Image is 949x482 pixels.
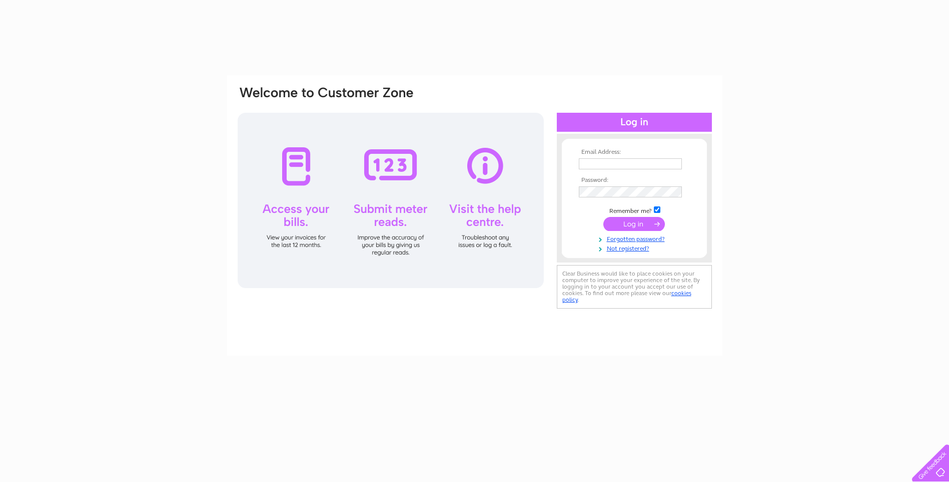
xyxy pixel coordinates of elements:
[576,177,692,184] th: Password:
[576,205,692,215] td: Remember me?
[557,265,712,309] div: Clear Business would like to place cookies on your computer to improve your experience of the sit...
[579,233,692,243] a: Forgotten password?
[579,243,692,253] a: Not registered?
[562,290,691,303] a: cookies policy
[603,217,665,231] input: Submit
[576,149,692,156] th: Email Address:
